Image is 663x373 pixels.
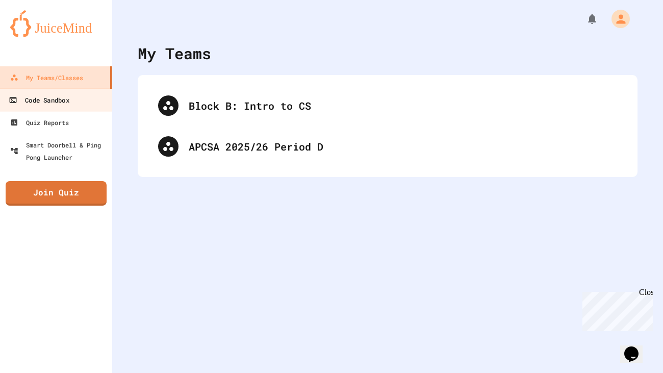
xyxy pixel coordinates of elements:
div: Block B: Intro to CS [189,98,617,113]
div: Smart Doorbell & Ping Pong Launcher [10,139,108,163]
div: Block B: Intro to CS [148,85,627,126]
a: Join Quiz [6,181,107,206]
div: Chat with us now!Close [4,4,70,65]
div: APCSA 2025/26 Period D [148,126,627,167]
div: Quiz Reports [10,116,69,129]
iframe: chat widget [620,332,653,363]
div: My Teams [138,42,211,65]
div: My Notifications [567,10,601,28]
div: My Account [601,7,632,31]
iframe: chat widget [578,288,653,331]
div: Code Sandbox [9,94,69,107]
div: APCSA 2025/26 Period D [189,139,617,154]
div: My Teams/Classes [10,71,83,84]
img: logo-orange.svg [10,10,102,37]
